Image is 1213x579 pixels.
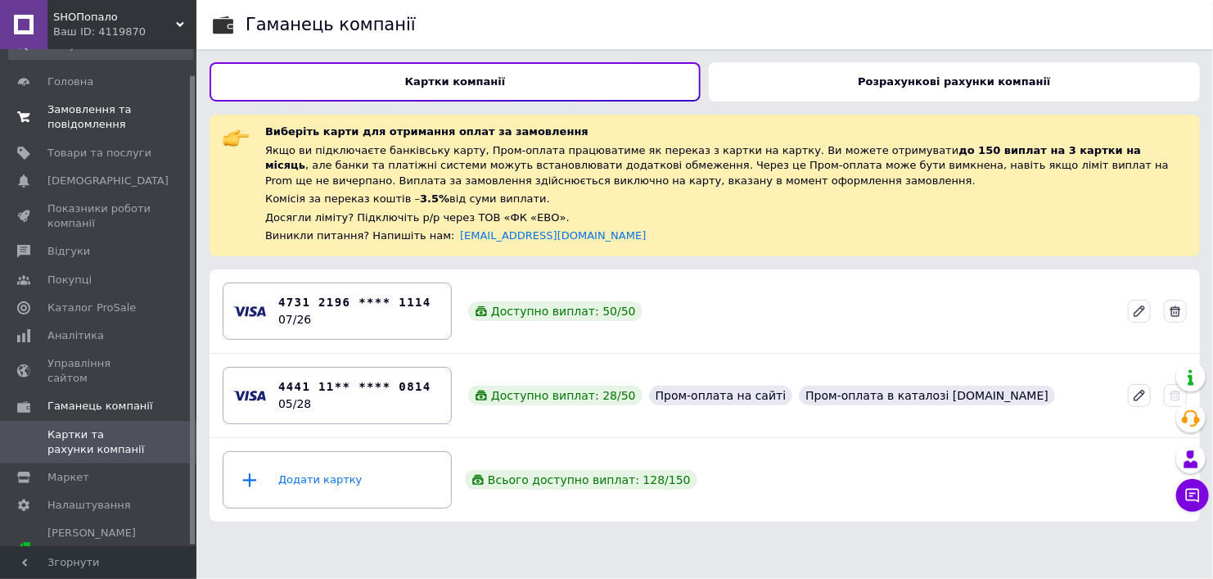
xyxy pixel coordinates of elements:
time: 05/28 [278,397,311,410]
span: Показники роботи компанії [47,201,151,231]
span: Каталог ProSale [47,301,136,315]
span: Головна [47,75,93,89]
span: Картки та рахунки компанії [47,427,151,457]
span: 3.5% [420,192,449,205]
div: Якщо ви підключаєте банківську карту, Пром-оплата працюватиме як переказ з картки на картку. Ви м... [265,143,1187,188]
span: Покупці [47,273,92,287]
div: Виникли питання? Напишіть нам: [265,228,1187,243]
div: Ваш ID: 4119870 [53,25,196,39]
a: [EMAIL_ADDRESS][DOMAIN_NAME] [460,229,646,242]
div: Пром-оплата на сайті [649,386,793,405]
span: Налаштування [47,498,131,513]
div: Доступно виплат: 50 / 50 [468,301,643,321]
span: [PERSON_NAME] та рахунки [47,526,151,571]
span: Товари та послуги [47,146,151,161]
span: Аналітика [47,328,104,343]
span: Маркет [47,470,89,485]
div: Комісія за переказ коштів – від суми виплати. [265,192,1187,207]
div: Всього доступно виплат: 128 / 150 [465,470,697,490]
span: SHOПопало [53,10,176,25]
div: Пром-оплата в каталозі [DOMAIN_NAME] [799,386,1055,405]
span: Відгуки [47,244,90,259]
div: Доступно виплат: 28 / 50 [468,386,643,405]
span: Управління сайтом [47,356,151,386]
time: 07/26 [278,313,311,326]
img: :point_right: [223,124,249,151]
button: Чат з покупцем [1176,479,1209,512]
span: Гаманець компанії [47,399,153,414]
span: [DEMOGRAPHIC_DATA] [47,174,169,188]
b: Картки компанії [405,75,506,88]
span: Замовлення та повідомлення [47,102,151,132]
div: Гаманець компанії [246,16,416,34]
div: Досягли ліміту? Підключіть р/р через ТОВ «ФК «ЕВО». [265,210,1187,225]
span: Виберіть карти для отримання оплат за замовлення [265,125,588,138]
b: Розрахункові рахунки компанії [858,75,1050,88]
div: Додати картку [233,455,441,504]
